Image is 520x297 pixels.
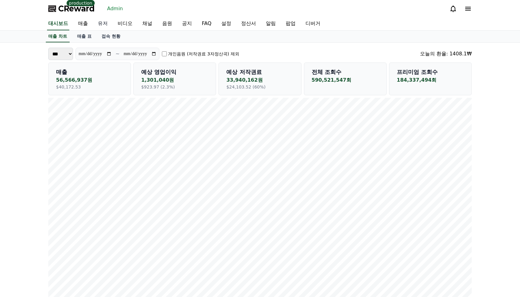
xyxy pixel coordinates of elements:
label: 개인음원 (저작권료 3자정산곡) 제외 [168,51,239,57]
p: 56,566,937원 [56,76,123,84]
p: $923.97 (2.3%) [141,84,208,90]
a: 설정 [216,17,236,30]
p: 프리미엄 조회수 [397,68,464,76]
span: Settings [92,205,107,210]
p: 전체 조회수 [312,68,379,76]
a: 음원 [157,17,177,30]
a: 접속 현황 [97,31,125,42]
p: 33,940,162원 [226,76,293,84]
p: 1,301,040원 [141,76,208,84]
div: 오늘의 환율: 1408.1₩ [420,50,472,58]
p: $24,103.52 (60%) [226,84,293,90]
a: Messages [41,196,80,212]
p: 590,521,547회 [312,76,379,84]
p: $40,172.53 [56,84,123,90]
a: 팝업 [281,17,301,30]
p: 예상 저작권료 [226,68,293,76]
a: 매출 표 [72,31,97,42]
a: 대시보드 [47,17,69,30]
a: CReward [48,4,95,14]
a: 비디오 [113,17,137,30]
p: ~ [115,50,119,58]
a: Home [2,196,41,212]
a: 매출 차트 [46,31,70,42]
span: CReward [58,4,95,14]
a: FAQ [197,17,216,30]
p: 매출 [56,68,123,76]
p: 예상 영업이익 [141,68,208,76]
a: Settings [80,196,119,212]
a: 디버거 [301,17,325,30]
a: 유저 [93,17,113,30]
a: Admin [105,4,125,14]
a: 공지 [177,17,197,30]
span: Home [16,205,27,210]
a: 알림 [261,17,281,30]
a: 채널 [137,17,157,30]
a: 정산서 [236,17,261,30]
a: 매출 [73,17,93,30]
p: 184,337,494회 [397,76,464,84]
span: Messages [51,206,70,211]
